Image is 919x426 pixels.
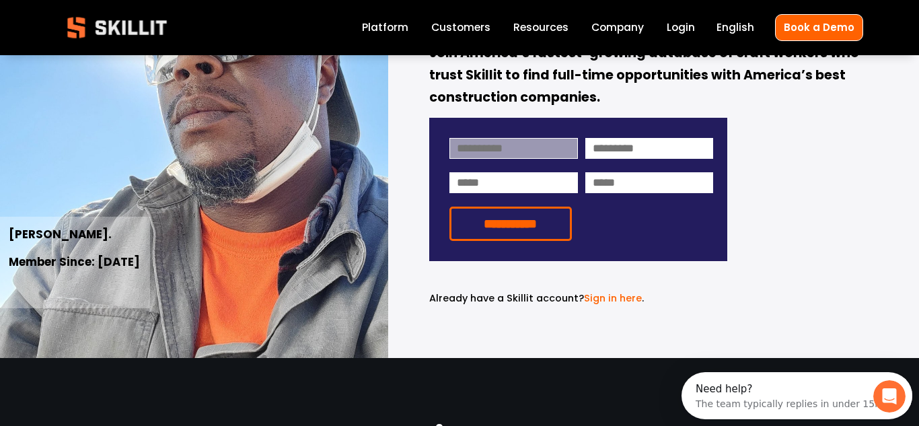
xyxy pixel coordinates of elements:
[682,372,912,419] iframe: Intercom live chat discovery launcher
[584,291,642,305] a: Sign in here
[429,291,727,306] p: .
[9,225,112,245] strong: [PERSON_NAME].
[591,19,644,37] a: Company
[873,380,906,413] iframe: Intercom live chat
[14,11,203,22] div: Need help?
[5,5,242,42] div: Open Intercom Messenger
[513,19,568,37] a: folder dropdown
[429,291,584,305] span: Already have a Skillit account?
[716,19,754,37] div: language picker
[513,20,568,35] span: Resources
[9,253,140,273] strong: Member Since: [DATE]
[667,19,695,37] a: Login
[14,22,203,36] div: The team typically replies in under 15m
[431,19,490,37] a: Customers
[716,20,754,35] span: English
[429,43,862,109] strong: Join America’s fastest-growing database of craft workers who trust Skillit to find full-time oppo...
[775,14,863,40] a: Book a Demo
[56,7,178,48] img: Skillit
[362,19,408,37] a: Platform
